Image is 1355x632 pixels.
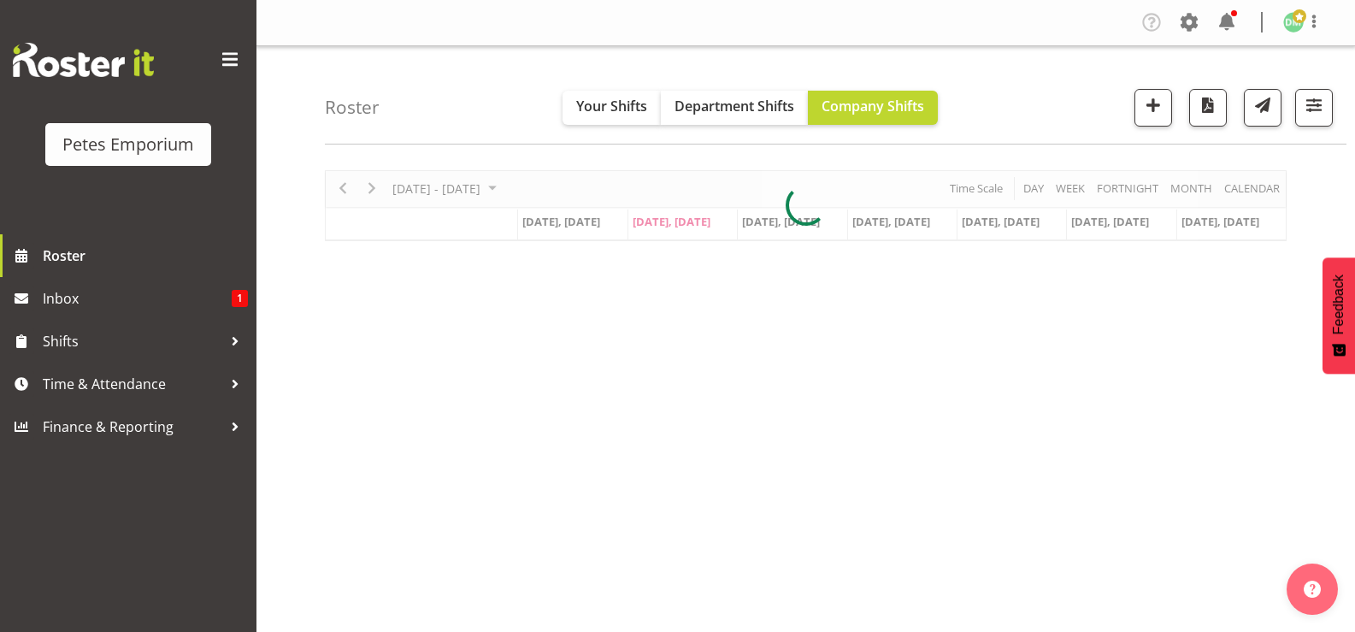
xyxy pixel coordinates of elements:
span: Your Shifts [576,97,647,115]
button: Feedback - Show survey [1323,257,1355,374]
button: Download a PDF of the roster according to the set date range. [1189,89,1227,127]
span: Time & Attendance [43,371,222,397]
h4: Roster [325,97,380,117]
button: Add a new shift [1134,89,1172,127]
button: Company Shifts [808,91,938,125]
span: Roster [43,243,248,269]
span: Finance & Reporting [43,414,222,440]
div: Petes Emporium [62,132,194,157]
span: Feedback [1331,275,1346,334]
span: Inbox [43,286,232,311]
img: Rosterit website logo [13,43,154,77]
span: Department Shifts [675,97,794,115]
span: Shifts [43,328,222,354]
button: Send a list of all shifts for the selected filtered period to all rostered employees. [1244,89,1281,127]
img: help-xxl-2.png [1304,581,1321,598]
button: Filter Shifts [1295,89,1333,127]
img: david-mcauley697.jpg [1283,12,1304,32]
span: 1 [232,290,248,307]
span: Company Shifts [822,97,924,115]
button: Department Shifts [661,91,808,125]
button: Your Shifts [563,91,661,125]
